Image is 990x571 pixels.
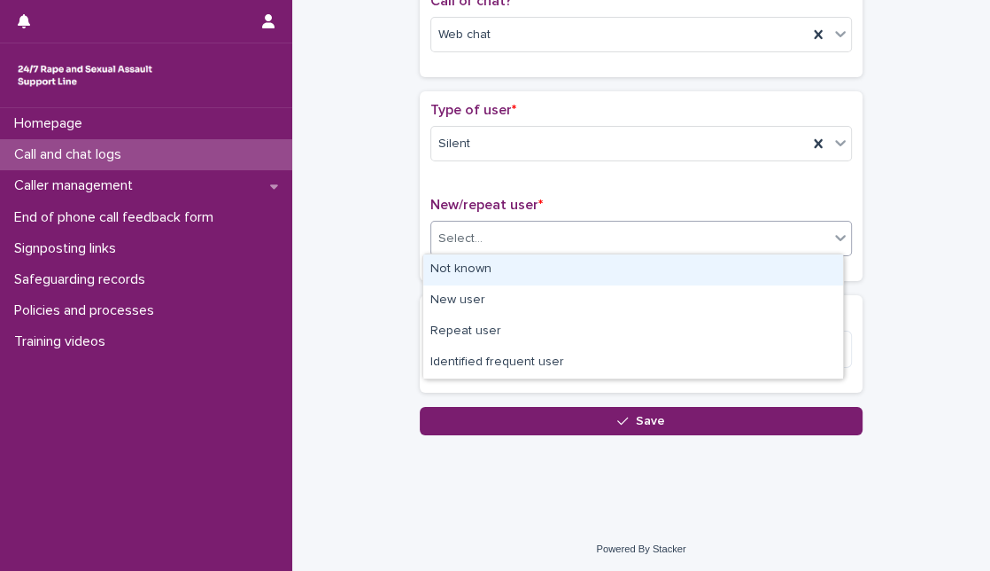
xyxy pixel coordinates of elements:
[7,271,159,288] p: Safeguarding records
[423,254,843,285] div: Not known
[7,177,147,194] p: Caller management
[7,333,120,350] p: Training videos
[636,415,665,427] span: Save
[7,209,228,226] p: End of phone call feedback form
[438,26,491,44] span: Web chat
[7,115,97,132] p: Homepage
[430,198,543,212] span: New/repeat user
[423,317,843,348] div: Repeat user
[14,58,156,93] img: rhQMoQhaT3yELyF149Cw
[438,135,470,153] span: Silent
[438,230,483,248] div: Select...
[7,240,130,257] p: Signposting links
[430,103,516,117] span: Type of user
[7,302,168,319] p: Policies and processes
[420,407,862,435] button: Save
[423,285,843,317] div: New user
[596,544,685,554] a: Powered By Stacker
[423,348,843,379] div: Identified frequent user
[7,146,135,163] p: Call and chat logs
